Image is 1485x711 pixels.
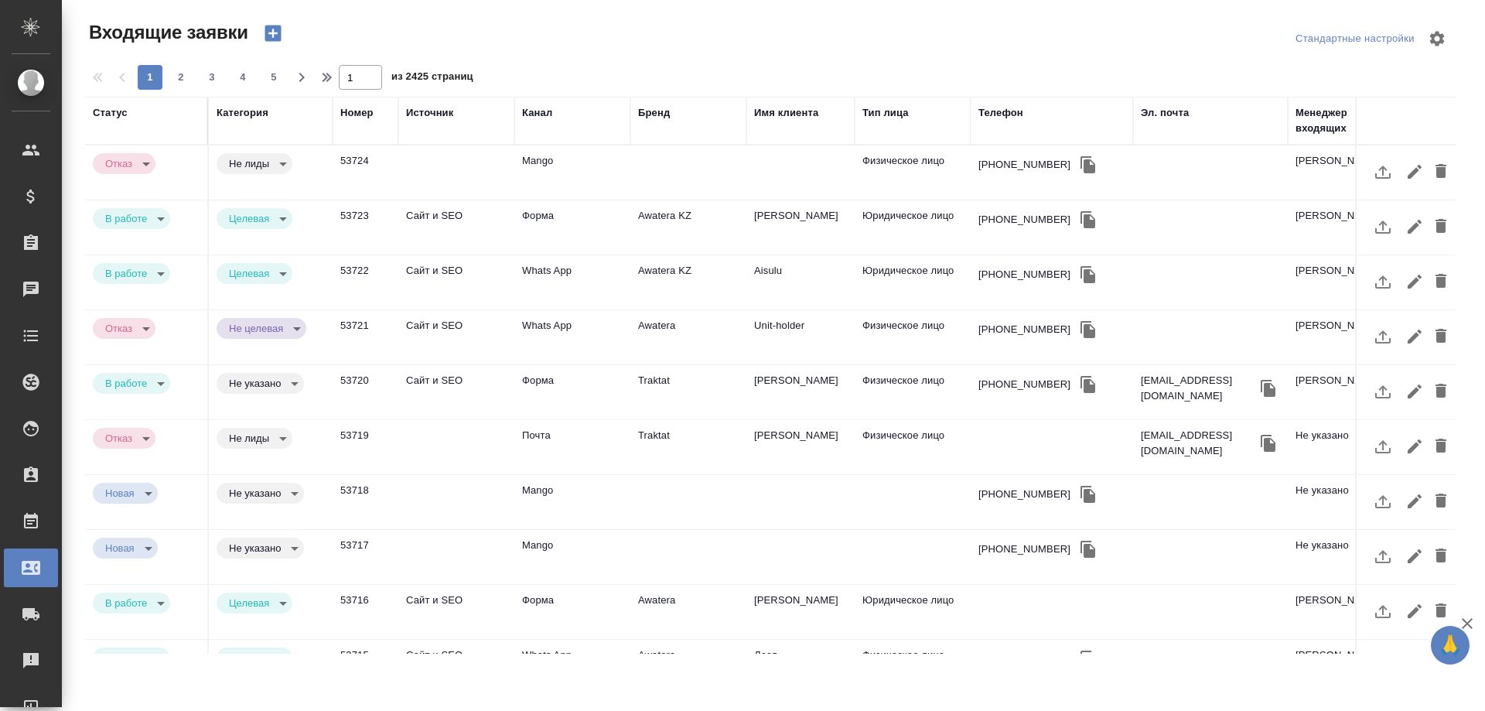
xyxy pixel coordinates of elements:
[978,105,1023,121] div: Телефон
[1428,373,1454,410] button: Удалить
[217,428,325,449] div: Это спам, фрилансеры, текущие клиенты и т.д.
[200,70,224,85] span: 3
[1431,626,1470,665] button: 🙏
[1364,263,1401,300] button: Загрузить файл
[93,105,128,121] div: Статус
[200,65,224,90] button: 3
[333,145,398,200] td: 53724
[1401,153,1428,190] button: Редактировать
[1141,428,1257,459] p: [EMAIL_ADDRESS][DOMAIN_NAME]
[862,105,909,121] div: Тип лица
[217,648,292,668] div: Отказ
[101,651,152,665] button: В работе
[224,377,285,390] button: Не указано
[85,20,248,45] span: Входящие заявки
[333,420,398,474] td: 53719
[1418,20,1456,57] span: Настроить таблицу
[340,105,374,121] div: Номер
[855,200,971,255] td: Юридическое лицо
[101,487,139,500] button: Новая
[224,596,274,610] button: Целевая
[333,475,398,529] td: 53718
[1428,483,1454,520] button: Удалить
[1364,208,1401,245] button: Загрузить файл
[217,593,292,614] div: Отказ
[169,70,193,85] span: 2
[101,322,137,335] button: Отказ
[101,542,139,555] button: Новая
[1364,648,1401,685] button: Загрузить файл
[93,208,170,229] div: Отказ
[978,377,1070,392] div: [PHONE_NUMBER]
[514,145,630,200] td: Mango
[1077,153,1100,176] button: Скопировать
[1364,318,1401,355] button: Загрузить файл
[93,593,170,614] div: Отказ
[978,542,1070,557] div: [PHONE_NUMBER]
[855,310,971,364] td: Физическое лицо
[1428,428,1454,465] button: Удалить
[1428,208,1454,245] button: Удалить
[169,65,193,90] button: 2
[978,487,1070,502] div: [PHONE_NUMBER]
[101,157,137,170] button: Отказ
[93,538,158,559] div: Отказ
[224,542,285,555] button: Не указано
[1288,585,1404,639] td: [PERSON_NAME]
[514,530,630,584] td: Mango
[217,428,292,449] div: Отказ
[101,432,137,445] button: Отказ
[254,20,292,46] button: Создать
[1401,648,1428,685] button: Редактировать
[514,420,630,474] td: Почта
[406,105,453,121] div: Источник
[514,310,630,364] td: Whats App
[333,200,398,255] td: 53723
[855,145,971,200] td: Физическое лицо
[1288,145,1404,200] td: [PERSON_NAME]
[638,105,670,121] div: Бренд
[1401,373,1428,410] button: Редактировать
[1288,200,1404,255] td: [PERSON_NAME]
[1401,263,1428,300] button: Редактировать
[522,105,552,121] div: Канал
[1428,263,1454,300] button: Удалить
[398,640,514,694] td: Сайт и SEO
[746,255,855,309] td: Aisulu
[978,267,1070,282] div: [PHONE_NUMBER]
[855,640,971,694] td: Физическое лицо
[1428,153,1454,190] button: Удалить
[1401,483,1428,520] button: Редактировать
[746,310,855,364] td: Unit-holder
[1077,648,1100,671] button: Скопировать
[978,212,1070,227] div: [PHONE_NUMBER]
[333,585,398,639] td: 53716
[1364,153,1401,190] button: Загрузить файл
[746,365,855,419] td: [PERSON_NAME]
[224,157,274,170] button: Не лиды
[217,263,292,284] div: Отказ
[1296,105,1396,136] div: Менеджер входящих
[217,208,292,229] div: Отказ
[224,322,288,335] button: Не целевая
[224,212,274,225] button: Целевая
[217,373,304,394] div: Отказ
[1077,538,1100,561] button: Скопировать
[398,200,514,255] td: Сайт и SEO
[224,487,285,500] button: Не указано
[1288,420,1404,474] td: Не указано
[1257,432,1280,455] button: Скопировать
[93,648,170,668] div: Отказ
[217,153,292,174] div: Отказ
[217,105,268,121] div: Категория
[398,365,514,419] td: Сайт и SEO
[1288,530,1404,584] td: Не указано
[101,267,152,280] button: В работе
[217,483,304,504] div: Отказ
[514,475,630,529] td: Mango
[746,640,855,694] td: Леся
[514,640,630,694] td: Whats App
[1401,593,1428,630] button: Редактировать
[630,640,746,694] td: Awatera
[514,255,630,309] td: Whats App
